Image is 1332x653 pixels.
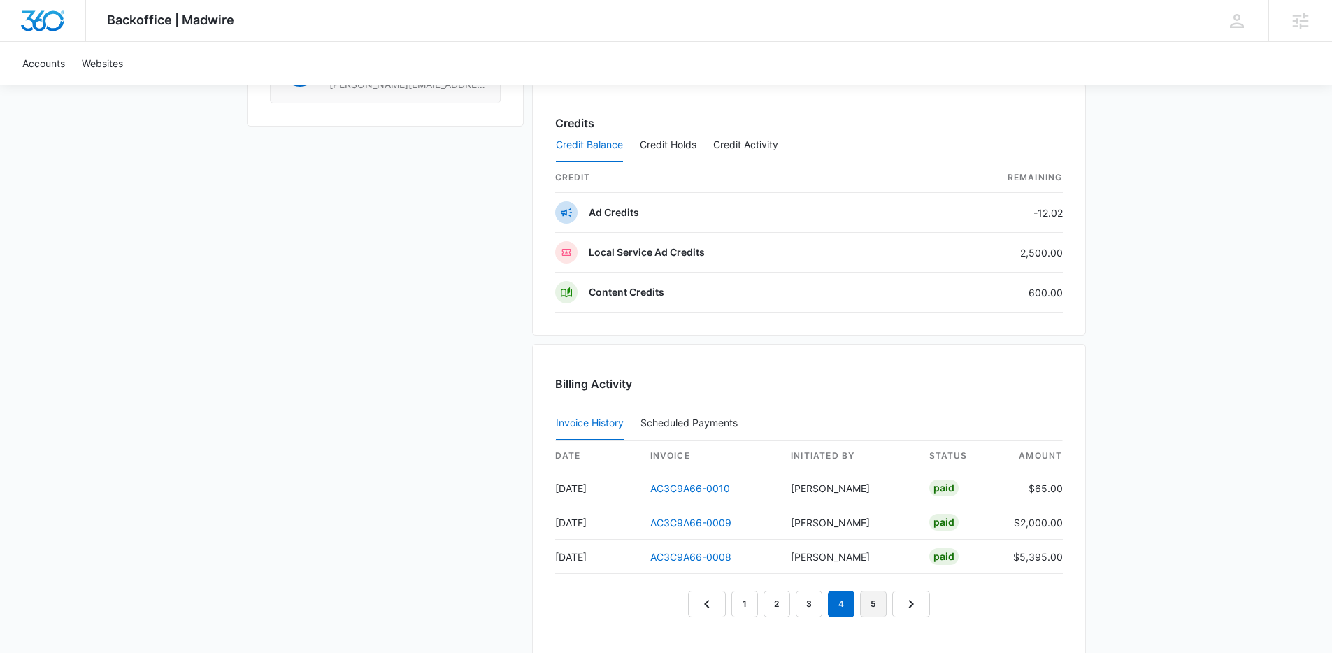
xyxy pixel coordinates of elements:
[555,441,639,471] th: date
[14,42,73,85] a: Accounts
[555,163,915,193] th: credit
[650,482,730,494] a: AC3C9A66-0010
[73,42,131,85] a: Websites
[640,418,743,428] div: Scheduled Payments
[688,591,726,617] a: Previous Page
[780,471,917,505] td: [PERSON_NAME]
[764,591,790,617] a: Page 2
[929,514,959,531] div: Paid
[688,591,930,617] nav: Pagination
[555,540,639,574] td: [DATE]
[1002,471,1063,505] td: $65.00
[780,505,917,540] td: [PERSON_NAME]
[555,505,639,540] td: [DATE]
[713,129,778,162] button: Credit Activity
[555,471,639,505] td: [DATE]
[650,517,731,529] a: AC3C9A66-0009
[918,441,1002,471] th: status
[892,591,930,617] a: Next Page
[780,441,917,471] th: Initiated By
[915,193,1063,233] td: -12.02
[915,233,1063,273] td: 2,500.00
[589,206,639,220] p: Ad Credits
[860,591,887,617] a: Page 5
[1002,505,1063,540] td: $2,000.00
[915,273,1063,313] td: 600.00
[650,551,731,563] a: AC3C9A66-0008
[780,540,917,574] td: [PERSON_NAME]
[555,375,1063,392] h3: Billing Activity
[589,285,664,299] p: Content Credits
[731,591,758,617] a: Page 1
[556,407,624,440] button: Invoice History
[929,480,959,496] div: Paid
[929,548,959,565] div: Paid
[107,13,234,27] span: Backoffice | Madwire
[796,591,822,617] a: Page 3
[639,441,780,471] th: invoice
[589,245,705,259] p: Local Service Ad Credits
[555,115,594,131] h3: Credits
[1002,540,1063,574] td: $5,395.00
[828,591,854,617] em: 4
[640,129,696,162] button: Credit Holds
[1002,441,1063,471] th: amount
[915,163,1063,193] th: Remaining
[556,129,623,162] button: Credit Balance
